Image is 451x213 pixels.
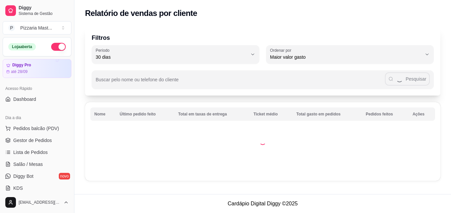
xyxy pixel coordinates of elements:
[3,83,71,94] div: Acesso Rápido
[8,43,36,50] div: Loja aberta
[3,123,71,134] button: Pedidos balcão (PDV)
[19,5,69,11] span: Diggy
[20,25,52,31] div: Pizzaria Mast ...
[74,194,451,213] footer: Cardápio Digital Diggy © 2025
[3,171,71,181] a: Diggy Botnovo
[13,149,48,156] span: Lista de Pedidos
[266,45,434,64] button: Ordenar porMaior valor gasto
[96,54,247,60] span: 30 dias
[13,137,52,144] span: Gestor de Pedidos
[3,194,71,210] button: [EMAIL_ADDRESS][DOMAIN_NAME]
[13,96,36,103] span: Dashboard
[13,185,23,191] span: KDS
[3,21,71,35] button: Select a team
[51,43,66,51] button: Alterar Status
[92,33,434,42] p: Filtros
[13,173,34,179] span: Diggy Bot
[259,138,266,145] div: Loading
[8,25,15,31] span: P
[3,147,71,158] a: Lista de Pedidos
[3,135,71,146] a: Gestor de Pedidos
[85,8,197,19] h2: Relatório de vendas por cliente
[3,183,71,193] a: KDS
[3,112,71,123] div: Dia a dia
[3,94,71,105] a: Dashboard
[96,47,112,53] label: Período
[3,159,71,170] a: Salão / Mesas
[3,59,71,78] a: Diggy Proaté 28/09
[13,125,59,132] span: Pedidos balcão (PDV)
[12,63,31,68] article: Diggy Pro
[3,3,71,19] a: DiggySistema de Gestão
[92,45,259,64] button: Período30 dias
[96,79,385,86] input: Buscar pelo nome ou telefone do cliente
[19,11,69,16] span: Sistema de Gestão
[270,54,422,60] span: Maior valor gasto
[270,47,294,53] label: Ordenar por
[11,69,28,74] article: até 28/09
[19,200,61,205] span: [EMAIL_ADDRESS][DOMAIN_NAME]
[13,161,43,168] span: Salão / Mesas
